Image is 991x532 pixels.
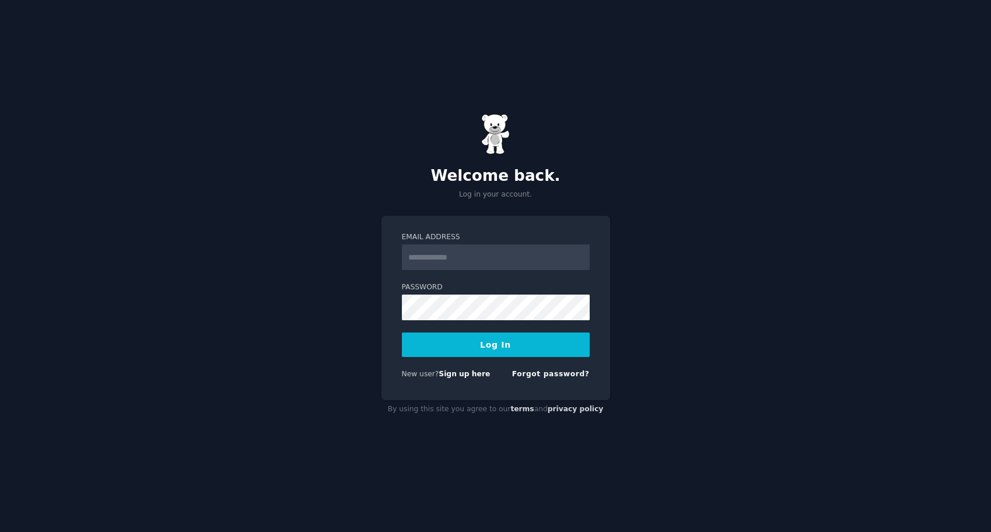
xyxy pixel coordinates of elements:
label: Password [402,282,590,293]
span: New user? [402,370,439,378]
img: Gummy Bear [481,114,510,155]
h2: Welcome back. [381,167,610,185]
div: By using this site you agree to our and [381,400,610,419]
button: Log In [402,332,590,357]
a: Forgot password? [512,370,590,378]
label: Email Address [402,232,590,243]
p: Log in your account. [381,190,610,200]
a: Sign up here [439,370,490,378]
a: privacy policy [548,405,604,413]
a: terms [510,405,534,413]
